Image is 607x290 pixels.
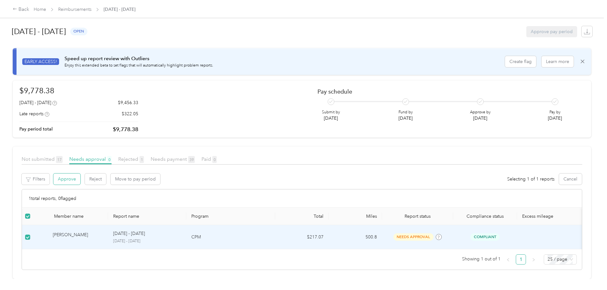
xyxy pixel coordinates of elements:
[19,110,49,117] div: Late reports
[104,6,135,13] span: [DATE] - [DATE]
[470,115,491,122] p: [DATE]
[58,7,92,12] a: Reimbursements
[393,233,433,241] span: needs approval
[113,125,138,133] p: $9,778.38
[322,110,340,115] p: Submit by
[70,28,87,35] span: open
[470,110,491,115] p: Approve by
[275,225,329,249] td: $217.07
[22,156,63,162] span: Not submitted
[108,208,186,225] th: Report name
[13,6,29,13] div: Back
[507,176,555,182] span: Selecting 1 of 1 reports
[53,231,103,243] div: [PERSON_NAME]
[505,56,536,67] button: Create flag
[122,110,138,117] p: $322.05
[186,208,275,225] th: Program
[33,208,108,225] th: Member name
[387,214,448,219] span: Report status
[22,173,50,185] button: Filters
[470,233,500,241] span: Compliant
[22,58,59,65] span: EARLY ACCESS!
[188,156,195,163] span: 39
[186,225,275,249] td: CPM
[329,225,382,249] td: 500.8
[22,189,582,208] div: 1 total reports, 0 flagged
[54,214,103,219] div: Member name
[532,258,535,262] span: right
[34,7,46,12] a: Home
[19,126,53,132] p: Pay period total
[399,110,413,115] p: Fund by
[542,56,574,67] button: Learn more
[506,258,510,262] span: left
[571,254,607,290] iframe: Everlance-gr Chat Button Frame
[118,156,144,162] span: Rejected
[529,254,539,265] li: Next Page
[191,234,270,241] p: CPM
[140,156,144,163] span: 1
[462,254,501,264] span: Showing 1 out of 1
[322,115,340,122] p: [DATE]
[12,24,66,39] h1: [DATE] - [DATE]
[516,255,526,264] a: 1
[280,214,324,219] div: Total
[548,115,562,122] p: [DATE]
[85,173,106,185] button: Reject
[65,63,213,68] p: Enjoy this extended beta to set flags that will automatically highlight problem reports.
[399,115,413,122] p: [DATE]
[503,254,513,265] button: left
[317,88,573,95] h2: Pay schedule
[201,156,217,162] span: Paid
[111,173,160,185] button: Move to pay period
[212,156,217,163] span: 0
[503,254,513,265] li: Previous Page
[544,254,577,265] div: Page Size
[151,156,195,162] span: Needs payment
[19,85,138,96] h1: $9,778.38
[529,254,539,265] button: right
[118,99,138,106] p: $9,456.33
[56,156,63,163] span: 17
[113,238,181,244] p: [DATE] - [DATE]
[559,173,582,185] button: Cancel
[19,99,57,106] div: [DATE] - [DATE]
[548,255,573,264] span: 25 / page
[65,55,213,63] p: Speed up report review with Outliers
[113,230,145,237] p: [DATE] - [DATE]
[334,214,377,219] div: Miles
[69,156,112,162] span: Needs approval
[107,156,112,163] span: 0
[548,110,562,115] p: Pay by
[522,214,577,219] p: Excess mileage
[458,214,512,219] span: Compliance status
[53,173,80,185] button: Approve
